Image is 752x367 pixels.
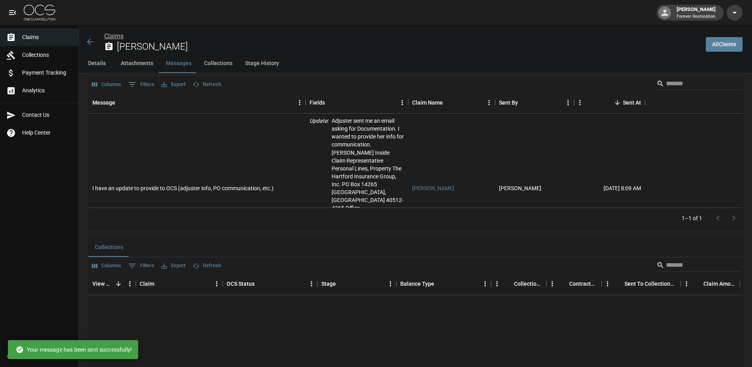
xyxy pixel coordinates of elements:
button: Menu [294,97,306,109]
span: Collections [22,51,72,59]
div: [PERSON_NAME] [673,6,719,20]
button: Menu [546,278,558,290]
button: Menu [396,97,408,109]
h2: [PERSON_NAME] [117,41,699,52]
a: Claims [104,32,124,40]
div: © 2025 One Claim Solution [7,352,71,360]
div: I have an update to provide to OCS (adjuster info, PO communication, etc.) [92,184,274,192]
button: Menu [562,97,574,109]
div: Sent To Collections Date [602,273,681,295]
p: 1–1 of 1 [682,214,702,222]
div: Sent To Collections Date [624,273,677,295]
button: Sort [613,278,624,289]
span: Help Center [22,129,72,137]
a: [PERSON_NAME] [412,184,454,192]
div: View Collection [88,273,136,295]
div: Contractor Amount [546,273,602,295]
div: Contractor Amount [569,273,598,295]
button: Menu [384,278,396,290]
button: Sort [503,278,514,289]
button: Menu [574,97,586,109]
button: Menu [491,278,503,290]
button: Details [79,54,114,73]
div: Sent By [495,92,574,114]
button: Sort [336,278,347,289]
div: Search [656,77,741,92]
div: Balance Type [396,273,491,295]
button: Menu [124,278,136,290]
button: open drawer [5,5,21,21]
button: Refresh [191,260,223,272]
div: Search [656,259,741,273]
button: Select columns [90,260,123,272]
button: Collections [198,54,239,73]
div: Your message has been sent successfully! [16,343,132,357]
button: Sort [154,278,165,289]
p: Adjuster sent me an email asking for Documentation. I wanted to provide her info for communicatio... [332,117,404,259]
button: Select columns [90,79,123,91]
p: Update : [309,117,328,259]
span: Payment Tracking [22,69,72,77]
div: Claim Amount [681,273,740,295]
button: Sort [113,278,124,289]
button: Sort [443,97,454,108]
a: AllClaims [706,37,743,52]
div: Claim [140,273,154,295]
div: Stage [321,273,336,295]
button: Sort [612,97,623,108]
button: Sort [518,97,529,108]
div: Stage [317,273,396,295]
button: Export [159,79,188,91]
span: Analytics [22,86,72,95]
div: Fields [306,92,408,114]
button: Menu [479,278,491,290]
img: ocs-logo-white-transparent.png [24,5,55,21]
div: John Porter [499,184,541,192]
div: Sent By [499,92,518,114]
div: Claim Amount [703,273,736,295]
button: Collections [88,238,129,257]
div: Claim Name [412,92,443,114]
button: Sort [325,97,336,108]
button: Menu [306,278,317,290]
div: anchor tabs [79,54,752,73]
div: OCS Status [227,273,255,295]
div: Collections Fee [514,273,542,295]
div: related-list tabs [88,238,743,257]
span: Claims [22,33,72,41]
div: Claim Name [408,92,495,114]
button: Menu [602,278,613,290]
button: Menu [211,278,223,290]
div: Fields [309,92,325,114]
button: Show filters [126,260,156,272]
button: Messages [159,54,198,73]
button: Menu [483,97,495,109]
button: Attachments [114,54,159,73]
button: Export [159,260,188,272]
nav: breadcrumb [104,32,699,41]
div: Message [88,92,306,114]
span: Contact Us [22,111,72,119]
div: Balance Type [400,273,434,295]
div: Sent At [623,92,641,114]
div: OCS Status [223,273,317,295]
p: Forever Restoration [677,13,716,20]
div: Claim [136,273,223,295]
div: Sent At [574,92,645,114]
button: Menu [681,278,692,290]
button: Show filters [126,78,156,91]
button: Sort [115,97,126,108]
div: View Collection [92,273,113,295]
button: Sort [692,278,703,289]
button: Sort [255,278,266,289]
div: [DATE] 8:09 AM [574,114,645,262]
button: Stage History [239,54,285,73]
div: Collections Fee [491,273,546,295]
button: Sort [434,278,445,289]
div: Message [92,92,115,114]
button: Sort [558,278,569,289]
button: Refresh [191,79,223,91]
